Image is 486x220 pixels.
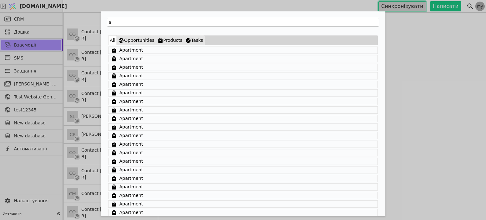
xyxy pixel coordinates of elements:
a: Apartment [119,141,143,148]
a: Apartment [119,98,143,105]
a: Apartment [119,175,143,182]
a: Apartment [119,201,143,207]
a: Apartment [119,149,143,156]
a: Apartment [119,192,143,199]
a: Apartment [119,209,143,216]
button: Products [156,35,184,45]
a: Apartment [119,115,143,122]
a: Apartment [119,72,143,79]
a: Apartment [119,90,143,96]
div: Глобальний пошук [101,11,385,216]
a: Apartment [119,55,143,62]
a: Apartment [119,81,143,88]
a: Apartment [119,184,143,190]
a: Apartment [119,47,143,53]
a: Apartment [119,132,143,139]
a: Apartment [119,64,143,71]
button: Tasks [184,35,205,45]
a: Apartment [119,107,143,113]
input: Пошук [107,18,379,27]
a: Apartment [119,158,143,165]
a: Apartment [119,124,143,130]
button: All [108,35,117,45]
a: Apartment [119,167,143,173]
button: Opportunities [117,35,156,45]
